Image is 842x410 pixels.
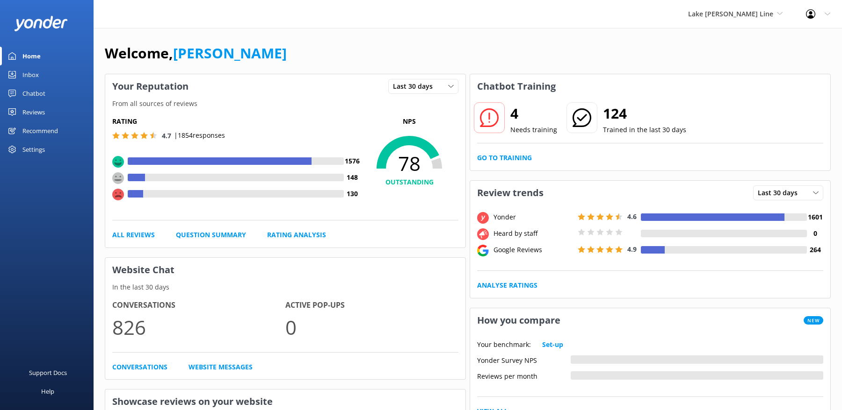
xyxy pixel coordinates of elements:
[470,308,567,332] h3: How you compare
[477,153,532,163] a: Go to Training
[29,363,67,382] div: Support Docs
[542,339,563,350] a: Set-up
[285,299,458,311] h4: Active Pop-ups
[627,245,637,254] span: 4.9
[688,9,773,18] span: Lake [PERSON_NAME] Line
[344,172,360,183] h4: 148
[758,188,803,198] span: Last 30 days
[162,131,171,140] span: 4.7
[105,282,465,292] p: In the last 30 days
[22,140,45,159] div: Settings
[491,212,575,222] div: Yonder
[14,16,68,31] img: yonder-white-logo.png
[22,103,45,121] div: Reviews
[510,102,557,125] h2: 4
[41,382,54,401] div: Help
[491,228,575,239] div: Heard by staff
[112,230,155,240] a: All Reviews
[477,339,531,350] p: Your benchmark:
[603,125,686,135] p: Trained in the last 30 days
[22,47,41,65] div: Home
[285,311,458,343] p: 0
[105,99,465,109] p: From all sources of reviews
[393,81,438,92] span: Last 30 days
[360,152,458,175] span: 78
[189,362,253,372] a: Website Messages
[344,189,360,199] h4: 130
[477,371,571,380] div: Reviews per month
[112,116,360,127] h5: Rating
[807,245,823,255] h4: 264
[344,156,360,166] h4: 1576
[360,177,458,187] h4: OUTSTANDING
[470,181,551,205] h3: Review trends
[360,116,458,127] p: NPS
[105,42,287,64] h1: Welcome,
[807,212,823,222] h4: 1601
[603,102,686,125] h2: 124
[627,212,637,221] span: 4.6
[173,43,287,63] a: [PERSON_NAME]
[112,299,285,311] h4: Conversations
[807,228,823,239] h4: 0
[470,74,563,99] h3: Chatbot Training
[22,121,58,140] div: Recommend
[105,258,465,282] h3: Website Chat
[105,74,196,99] h3: Your Reputation
[510,125,557,135] p: Needs training
[22,65,39,84] div: Inbox
[112,362,167,372] a: Conversations
[477,355,571,364] div: Yonder Survey NPS
[176,230,246,240] a: Question Summary
[112,311,285,343] p: 826
[22,84,45,103] div: Chatbot
[174,130,225,141] p: | 1854 responses
[477,280,537,290] a: Analyse Ratings
[804,316,823,325] span: New
[491,245,575,255] div: Google Reviews
[267,230,326,240] a: Rating Analysis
